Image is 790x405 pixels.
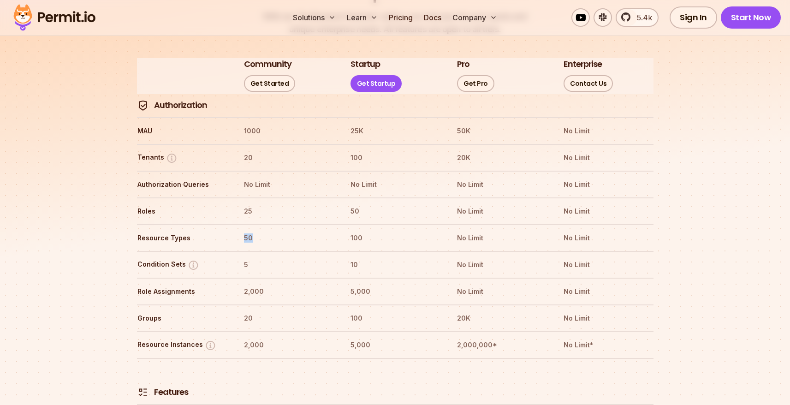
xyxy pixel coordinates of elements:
th: 5 [244,257,333,272]
button: Resource Instances [137,339,216,351]
a: Start Now [721,6,781,29]
h4: Features [154,387,188,398]
th: No Limit [350,177,440,192]
a: Contact Us [564,75,613,92]
th: 100 [350,231,440,245]
a: 5.4k [616,8,659,27]
th: 2,000 [244,284,333,299]
th: 1000 [244,124,333,138]
button: Company [449,8,501,27]
a: Sign In [670,6,717,29]
a: Pricing [385,8,416,27]
th: 5,000 [350,338,440,352]
button: Learn [343,8,381,27]
th: 50 [244,231,333,245]
th: 25 [244,204,333,219]
th: 20 [244,150,333,165]
th: No Limit [457,231,546,245]
th: 5,000 [350,284,440,299]
th: No Limit [457,177,546,192]
th: No Limit [563,257,653,272]
th: No Limit [457,257,546,272]
th: No Limit [563,124,653,138]
img: Features [137,387,148,398]
button: Tenants [137,152,178,164]
th: 20K [457,150,546,165]
h3: Enterprise [564,59,602,70]
th: No Limit [563,177,653,192]
button: Solutions [289,8,339,27]
img: Permit logo [9,2,100,33]
th: No Limit* [563,338,653,352]
th: No Limit [457,204,546,219]
th: Authorization Queries [137,177,227,192]
a: Get Pro [457,75,494,92]
th: No Limit [563,150,653,165]
th: 2,000,000* [457,338,546,352]
th: Role Assignments [137,284,227,299]
a: Get Started [244,75,296,92]
th: No Limit [563,231,653,245]
th: No Limit [563,311,653,326]
th: No Limit [244,177,333,192]
h4: Authorization [154,100,207,111]
th: 10 [350,257,440,272]
span: 5.4k [631,12,652,23]
a: Docs [420,8,445,27]
h3: Startup [350,59,380,70]
th: Groups [137,311,227,326]
th: Resource Types [137,231,227,245]
img: Authorization [137,100,148,111]
th: 2,000 [244,338,333,352]
th: 100 [350,311,440,326]
th: 25K [350,124,440,138]
th: No Limit [457,284,546,299]
th: No Limit [563,284,653,299]
th: 20 [244,311,333,326]
th: 50 [350,204,440,219]
th: 20K [457,311,546,326]
a: Get Startup [350,75,402,92]
h3: Pro [457,59,469,70]
th: 100 [350,150,440,165]
th: MAU [137,124,227,138]
th: Roles [137,204,227,219]
button: Condition Sets [137,259,199,271]
h3: Community [244,59,291,70]
th: No Limit [563,204,653,219]
th: 50K [457,124,546,138]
